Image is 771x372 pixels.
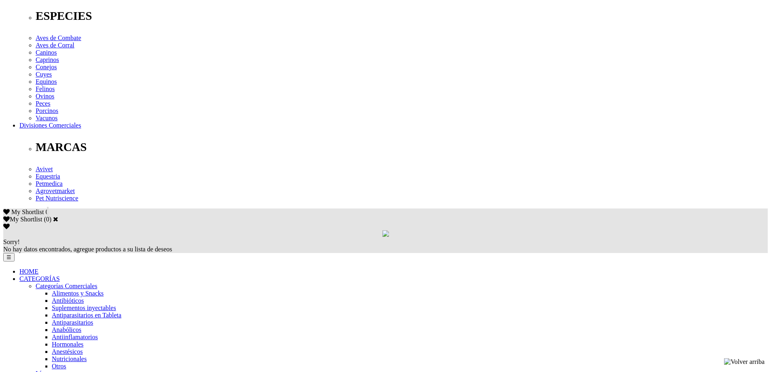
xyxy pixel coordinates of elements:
span: My Shortlist [11,208,44,215]
button: ☰ [3,253,15,261]
img: Volver arriba [724,358,765,366]
span: 0 [45,208,49,215]
a: Conejos [36,64,57,70]
p: ESPECIES [36,9,768,23]
label: 0 [46,216,49,223]
a: Petmedica [36,180,63,187]
iframe: Brevo live chat [4,284,140,368]
p: MARCAS [36,140,768,154]
img: loading.gif [382,230,389,237]
span: ( ) [44,216,51,223]
a: Avivet [36,166,53,172]
a: Caninos [36,49,57,56]
a: Aves de Corral [36,42,74,49]
a: HOME [19,268,38,275]
a: Equinos [36,78,57,85]
a: Porcinos [36,107,58,114]
a: Cerrar [53,216,58,222]
a: Peces [36,100,50,107]
a: Divisiones Comerciales [19,122,81,129]
a: Ovinos [36,93,54,100]
a: Aves de Combate [36,34,81,41]
a: Equestria [36,173,60,180]
a: CATEGORÍAS [19,275,60,282]
a: Caprinos [36,56,59,63]
label: My Shortlist [3,216,42,223]
a: Vacunos [36,115,57,121]
a: Agrovetmarket [36,187,75,194]
div: No hay datos encontrados, agregue productos a su lista de deseos [3,238,768,253]
a: Categorías Comerciales [36,283,97,289]
a: Cuyes [36,71,52,78]
a: Pet Nutriscience [36,195,78,202]
span: Sorry! [3,238,20,245]
a: Felinos [36,85,55,92]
